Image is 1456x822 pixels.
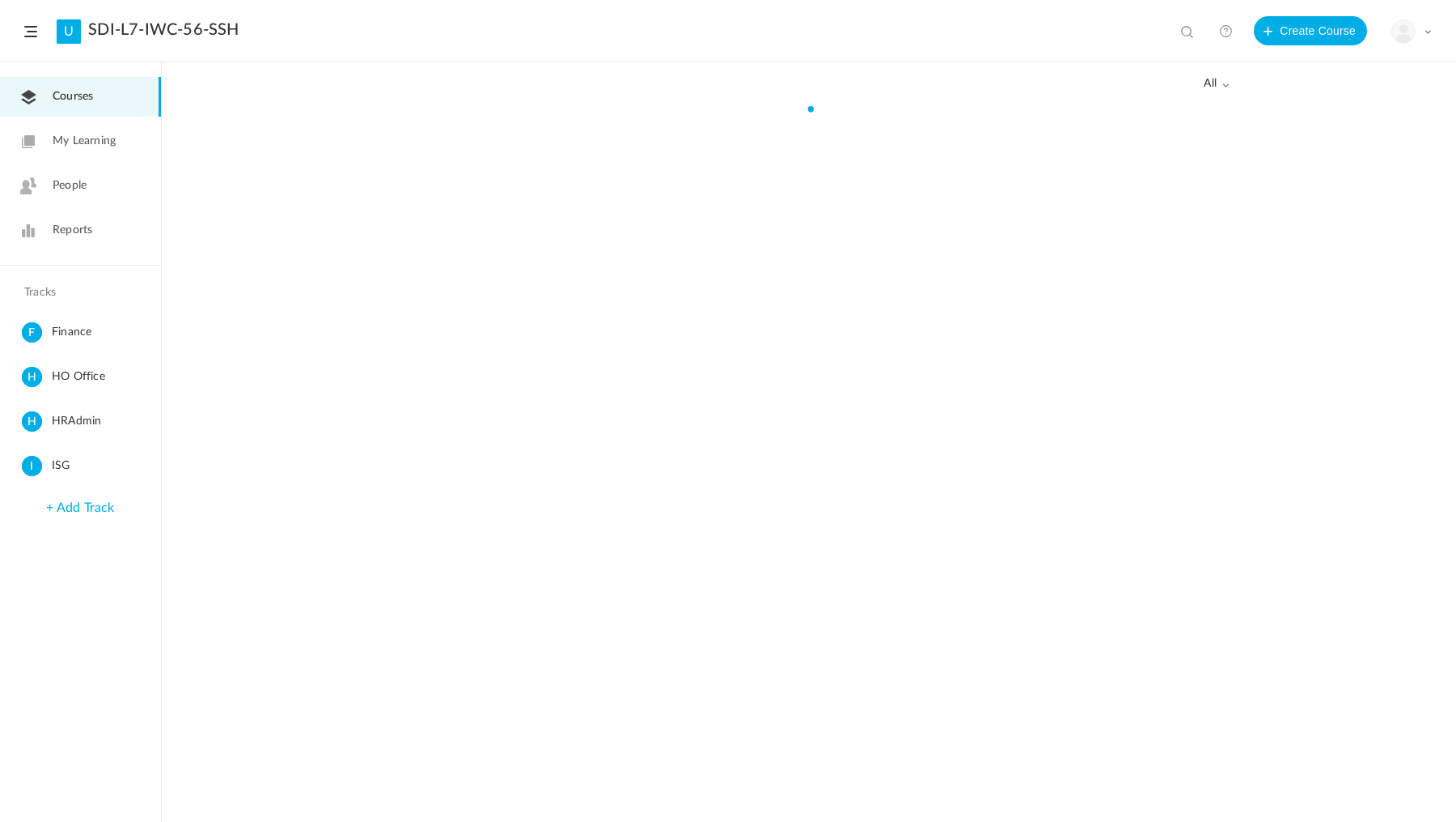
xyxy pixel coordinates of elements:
span: My Learning [53,133,116,150]
a: SDI-L7-IWC-56-SSH [88,20,239,40]
cite: H [22,367,42,389]
h4: Tracks [24,286,133,300]
span: Finance [52,322,154,343]
button: Create Course [1254,16,1367,45]
span: Courses [53,88,93,105]
span: People [53,177,87,194]
img: user-image.png [1392,20,1415,43]
a: + Add Track [46,501,114,514]
span: HO Office [52,367,154,387]
span: all [1204,77,1230,91]
span: Reports [53,222,92,239]
span: HRAdmin [52,411,154,432]
cite: I [22,456,42,478]
cite: F [22,322,42,344]
cite: H [22,411,42,433]
span: ISG [52,456,154,476]
a: U [57,19,81,44]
